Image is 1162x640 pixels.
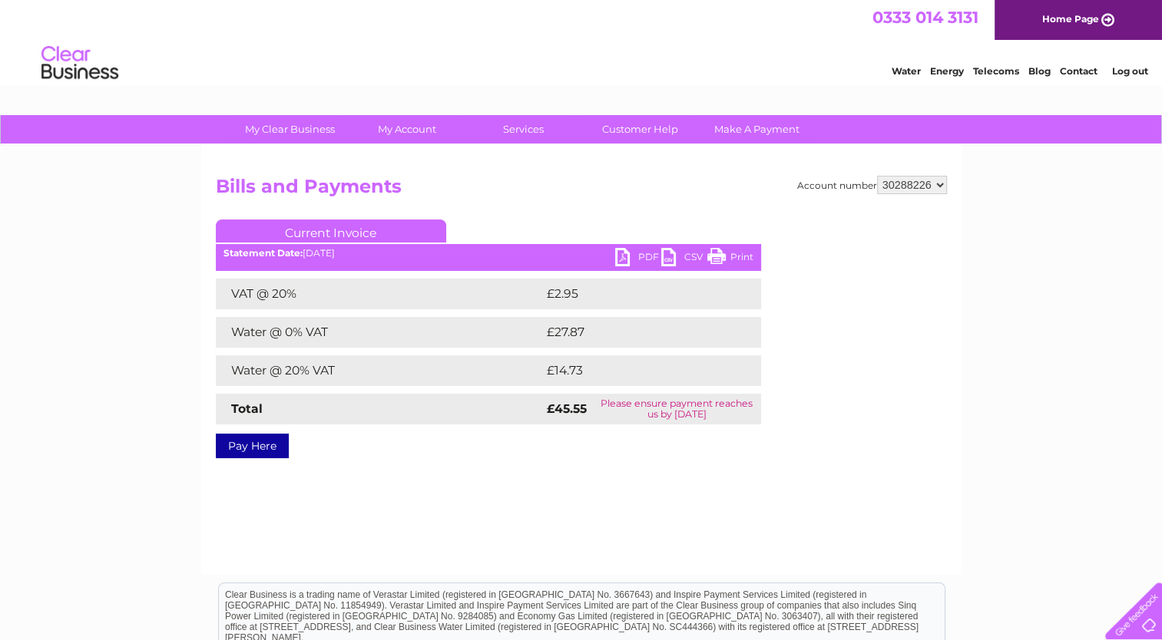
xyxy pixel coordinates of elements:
[593,394,761,424] td: Please ensure payment reaches us by [DATE]
[615,248,661,270] a: PDF
[543,317,730,348] td: £27.87
[216,355,543,386] td: Water @ 20% VAT
[543,279,725,309] td: £2.95
[707,248,753,270] a: Print
[547,401,587,416] strong: £45.55
[661,248,707,270] a: CSV
[797,176,947,194] div: Account number
[223,247,303,259] b: Statement Date:
[216,219,446,242] a: Current Invoice
[41,40,119,87] img: logo.png
[543,355,729,386] td: £14.73
[1111,65,1147,77] a: Log out
[216,279,543,309] td: VAT @ 20%
[694,115,820,144] a: Make A Payment
[460,115,587,144] a: Services
[343,115,470,144] a: My Account
[216,248,761,259] div: [DATE]
[577,115,703,144] a: Customer Help
[872,8,978,27] a: 0333 014 3131
[231,401,263,416] strong: Total
[1028,65,1051,77] a: Blog
[219,8,945,74] div: Clear Business is a trading name of Verastar Limited (registered in [GEOGRAPHIC_DATA] No. 3667643...
[892,65,921,77] a: Water
[227,115,353,144] a: My Clear Business
[1060,65,1097,77] a: Contact
[973,65,1019,77] a: Telecoms
[216,317,543,348] td: Water @ 0% VAT
[216,434,289,458] a: Pay Here
[930,65,964,77] a: Energy
[216,176,947,205] h2: Bills and Payments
